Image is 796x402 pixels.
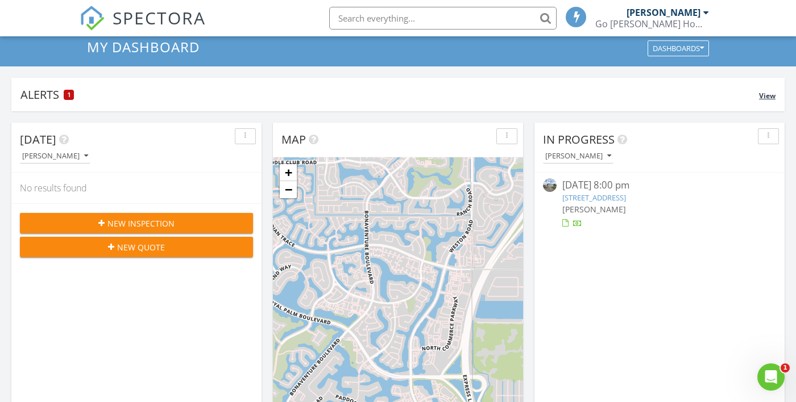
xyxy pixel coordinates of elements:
[20,87,759,102] div: Alerts
[20,149,90,164] button: [PERSON_NAME]
[22,152,88,160] div: [PERSON_NAME]
[543,149,613,164] button: [PERSON_NAME]
[80,6,105,31] img: The Best Home Inspection Software - Spectora
[648,40,709,56] button: Dashboards
[117,241,165,253] span: New Quote
[20,132,56,147] span: [DATE]
[20,213,253,233] button: New Inspection
[757,363,785,391] iframe: Intercom live chat
[281,132,306,147] span: Map
[562,192,626,203] a: [STREET_ADDRESS]
[107,217,175,229] span: New Inspection
[759,91,776,101] span: View
[543,178,776,229] a: [DATE] 8:00 pm [STREET_ADDRESS] [PERSON_NAME]
[562,178,757,192] div: [DATE] 8:00 pm
[68,91,71,99] span: 1
[543,132,615,147] span: In Progress
[329,7,557,30] input: Search everything...
[280,181,297,198] a: Zoom out
[11,173,262,203] div: No results found
[562,204,626,215] span: [PERSON_NAME]
[280,164,297,181] a: Zoom in
[545,152,611,160] div: [PERSON_NAME]
[627,7,700,18] div: [PERSON_NAME]
[20,237,253,257] button: New Quote
[543,178,557,192] img: streetview
[113,6,206,30] span: SPECTORA
[781,363,790,372] span: 1
[653,44,704,52] div: Dashboards
[595,18,709,30] div: Go Conroy Home Inspector LLC
[87,37,200,56] span: My Dashboard
[80,15,206,39] a: SPECTORA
